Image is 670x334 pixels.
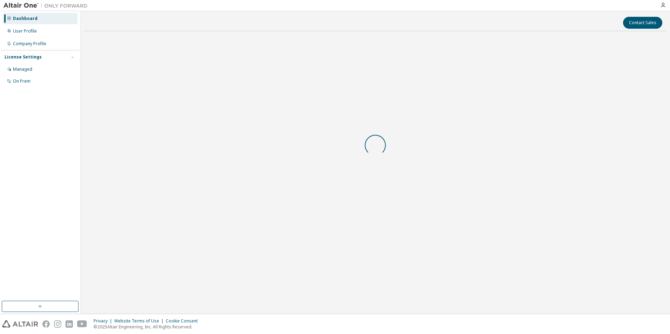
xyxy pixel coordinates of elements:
div: User Profile [13,28,37,34]
img: youtube.svg [77,320,87,328]
div: Company Profile [13,41,46,47]
div: Website Terms of Use [114,318,166,324]
button: Contact Sales [623,17,662,29]
img: instagram.svg [54,320,61,328]
img: altair_logo.svg [2,320,38,328]
div: License Settings [5,54,42,60]
img: linkedin.svg [66,320,73,328]
p: © 2025 Altair Engineering, Inc. All Rights Reserved. [94,324,202,330]
div: Privacy [94,318,114,324]
img: Altair One [4,2,91,9]
img: facebook.svg [42,320,50,328]
div: Managed [13,67,32,72]
div: On Prem [13,78,30,84]
div: Cookie Consent [166,318,202,324]
div: Dashboard [13,16,37,21]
